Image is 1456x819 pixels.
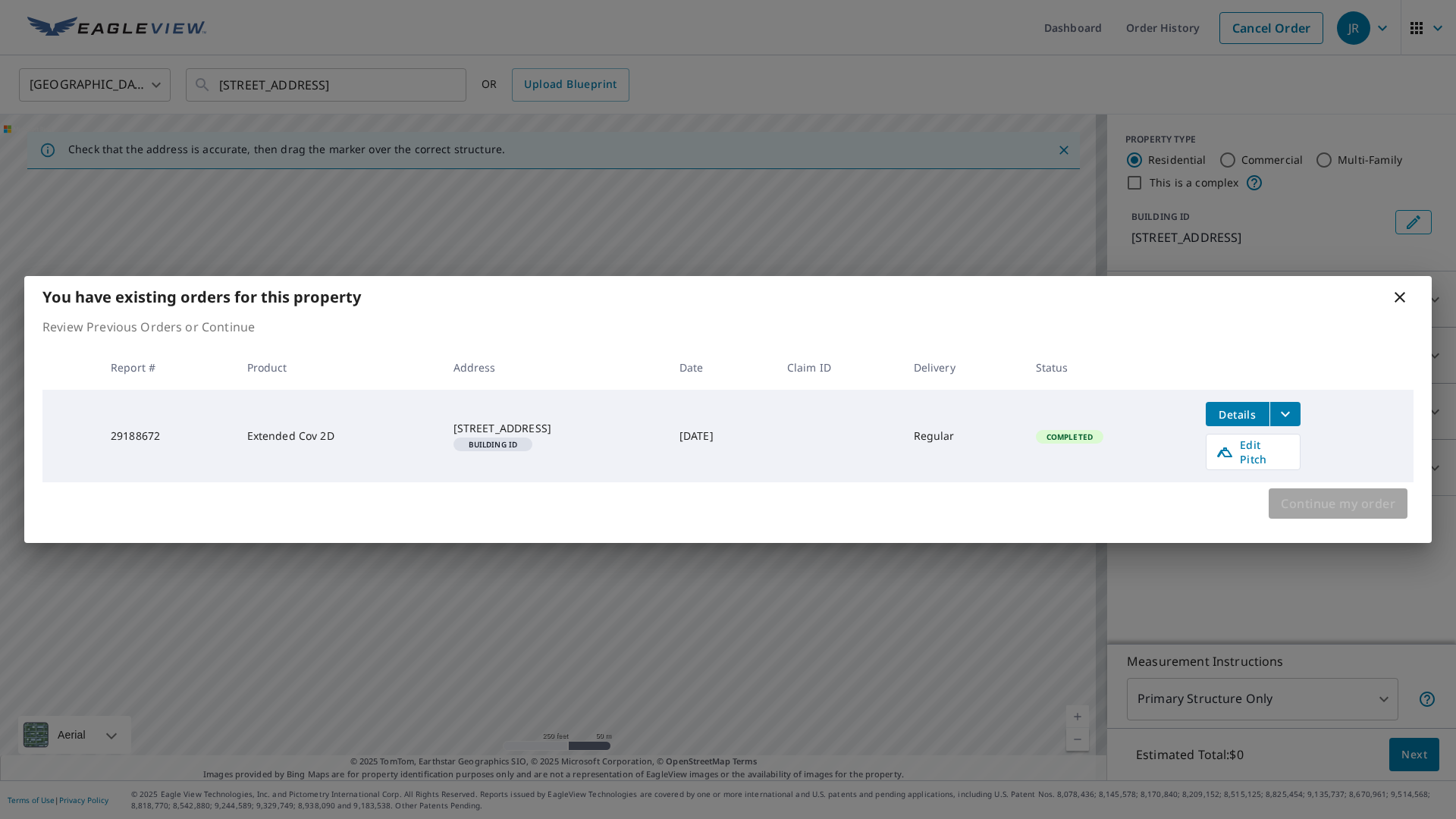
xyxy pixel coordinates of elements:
a: Edit Pitch [1206,434,1301,470]
td: 29188672 [99,390,235,482]
th: Report # [99,345,235,390]
b: You have existing orders for this property [42,287,361,307]
th: Date [667,345,775,390]
th: Product [235,345,441,390]
span: Details [1215,407,1260,422]
button: Continue my order [1269,488,1407,519]
th: Delivery [902,345,1024,390]
div: [STREET_ADDRESS] [453,421,655,436]
th: Status [1024,345,1194,390]
em: Building ID [469,441,518,448]
td: Regular [902,390,1024,482]
th: Address [441,345,667,390]
th: Claim ID [775,345,902,390]
span: Edit Pitch [1216,438,1291,466]
button: filesDropdownBtn-29188672 [1269,402,1301,426]
td: [DATE] [667,390,775,482]
p: Review Previous Orders or Continue [42,318,1414,336]
button: detailsBtn-29188672 [1206,402,1269,426]
span: Continue my order [1281,493,1395,514]
td: Extended Cov 2D [235,390,441,482]
span: Completed [1037,431,1102,442]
